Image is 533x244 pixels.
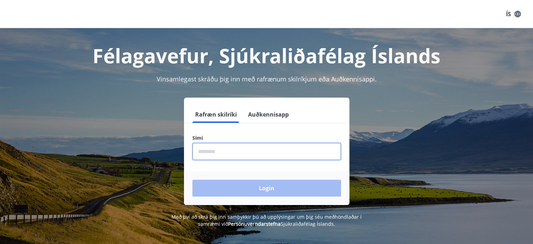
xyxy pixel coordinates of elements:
[192,134,341,141] label: Sími
[228,220,281,227] a: Persónuverndarstefna
[192,106,240,123] button: Rafræn skilríki
[171,213,362,227] span: Með því að skrá þig inn samþykkir þú að upplýsingar um þig séu meðhöndlaðar í samræmi við Sjúkral...
[245,106,292,123] button: Auðkennisapp
[502,8,525,20] button: ÍS
[23,42,511,69] h1: Félagavefur, Sjúkraliðafélag Íslands
[157,75,377,83] span: Vinsamlegast skráðu þig inn með rafrænum skilríkjum eða Auðkennisappi.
